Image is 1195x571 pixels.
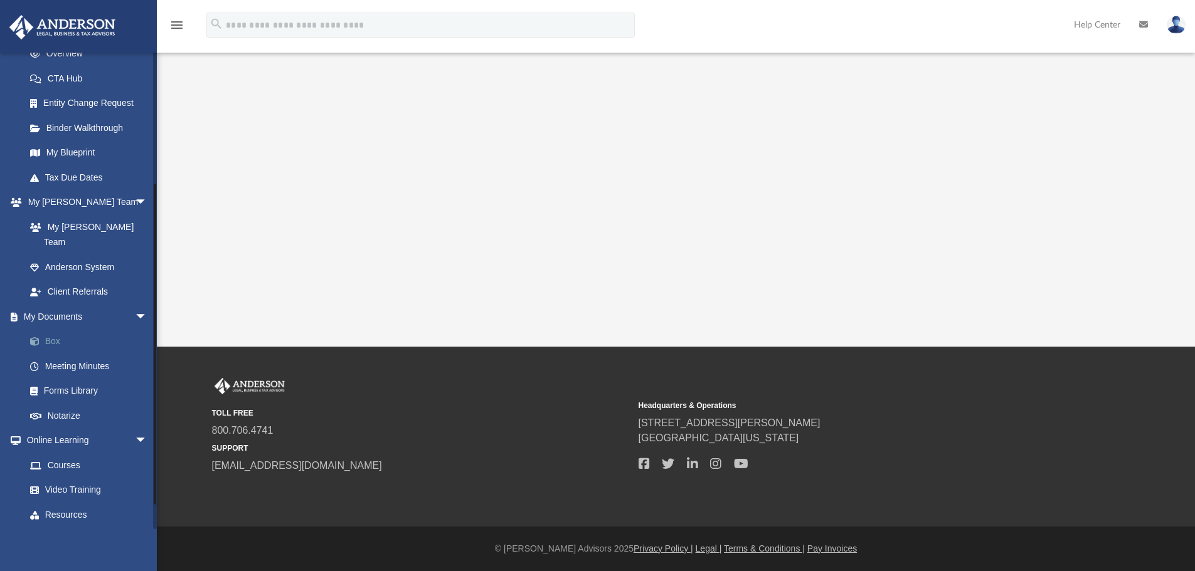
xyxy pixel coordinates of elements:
a: Resources [18,502,160,527]
a: Video Training [18,478,154,503]
i: menu [169,18,184,33]
a: Online Learningarrow_drop_down [9,428,160,453]
img: Anderson Advisors Platinum Portal [212,378,287,394]
a: My Blueprint [18,140,160,165]
a: Pay Invoices [807,543,857,553]
a: Binder Walkthrough [18,115,166,140]
a: My [PERSON_NAME] Team [18,214,154,254]
img: Anderson Advisors Platinum Portal [6,15,119,39]
a: Courses [18,453,160,478]
span: arrow_drop_down [135,304,160,330]
a: [STREET_ADDRESS][PERSON_NAME] [639,417,821,428]
a: Billingarrow_drop_down [9,527,166,552]
i: search [210,17,223,31]
a: Anderson System [18,254,160,280]
a: Client Referrals [18,280,160,305]
a: Notarize [18,403,166,428]
a: Privacy Policy | [634,543,693,553]
span: arrow_drop_down [135,190,160,216]
a: Legal | [696,543,722,553]
a: Forms Library [18,379,160,404]
a: Meeting Minutes [18,354,166,379]
a: CTA Hub [18,66,166,91]
a: [GEOGRAPHIC_DATA][US_STATE] [639,432,799,443]
span: arrow_drop_down [135,527,160,553]
a: Entity Change Request [18,91,166,116]
small: Headquarters & Operations [639,400,1056,411]
img: User Pic [1167,16,1186,34]
a: Overview [18,41,166,66]
a: Tax Due Dates [18,165,166,190]
small: SUPPORT [212,443,630,454]
a: My Documentsarrow_drop_down [9,304,166,329]
a: [EMAIL_ADDRESS][DOMAIN_NAME] [212,460,382,471]
a: Box [18,329,166,354]
small: TOLL FREE [212,407,630,419]
a: My [PERSON_NAME] Teamarrow_drop_down [9,190,160,215]
a: menu [169,24,184,33]
span: arrow_drop_down [135,428,160,454]
a: 800.706.4741 [212,425,274,436]
a: Terms & Conditions | [724,543,805,553]
div: © [PERSON_NAME] Advisors 2025 [157,542,1195,555]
